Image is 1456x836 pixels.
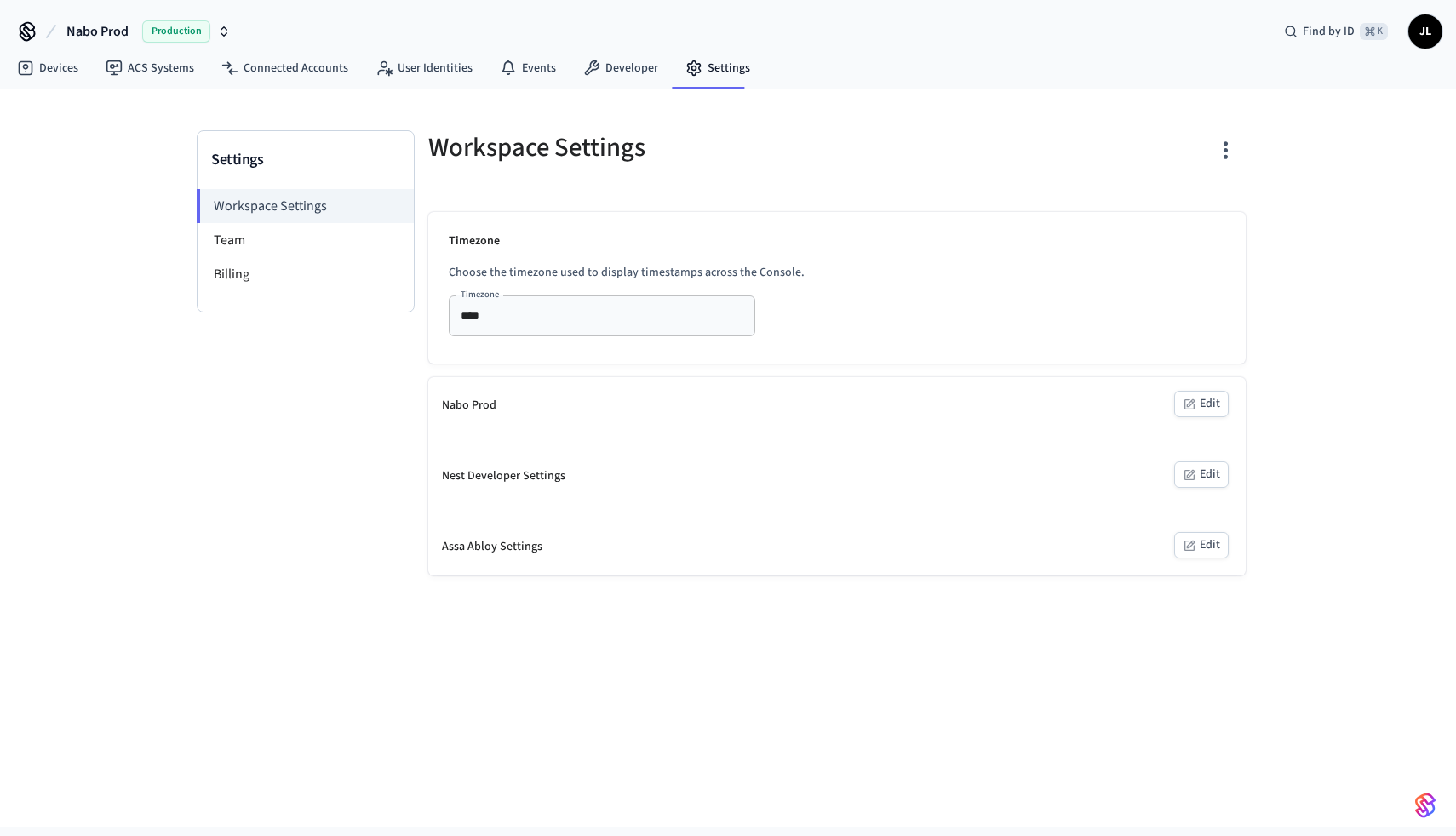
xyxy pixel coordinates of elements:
a: Settings [672,53,764,83]
div: Assa Abloy Settings [442,538,542,556]
span: Nabo Prod [66,21,129,42]
button: Edit [1174,391,1229,417]
button: Edit [1174,461,1229,488]
span: Find by ID [1303,23,1355,40]
li: Team [198,223,414,257]
span: Production [142,20,210,43]
li: Workspace Settings [197,189,414,223]
label: Timezone [461,288,499,301]
div: Nest Developer Settings [442,467,565,485]
button: JL [1408,14,1442,49]
h3: Settings [211,148,400,172]
a: Connected Accounts [208,53,362,83]
span: JL [1410,16,1441,47]
a: Events [486,53,570,83]
div: Nabo Prod [442,397,496,415]
h5: Workspace Settings [428,130,827,165]
a: User Identities [362,53,486,83]
button: Edit [1174,532,1229,558]
p: Choose the timezone used to display timestamps across the Console. [449,264,1225,282]
div: Find by ID⌘ K [1270,16,1402,47]
li: Billing [198,257,414,291]
img: SeamLogoGradient.69752ec5.svg [1415,792,1436,819]
a: ACS Systems [92,53,208,83]
a: Developer [570,53,672,83]
p: Timezone [449,232,1225,250]
span: ⌘ K [1360,23,1388,40]
a: Devices [3,53,92,83]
